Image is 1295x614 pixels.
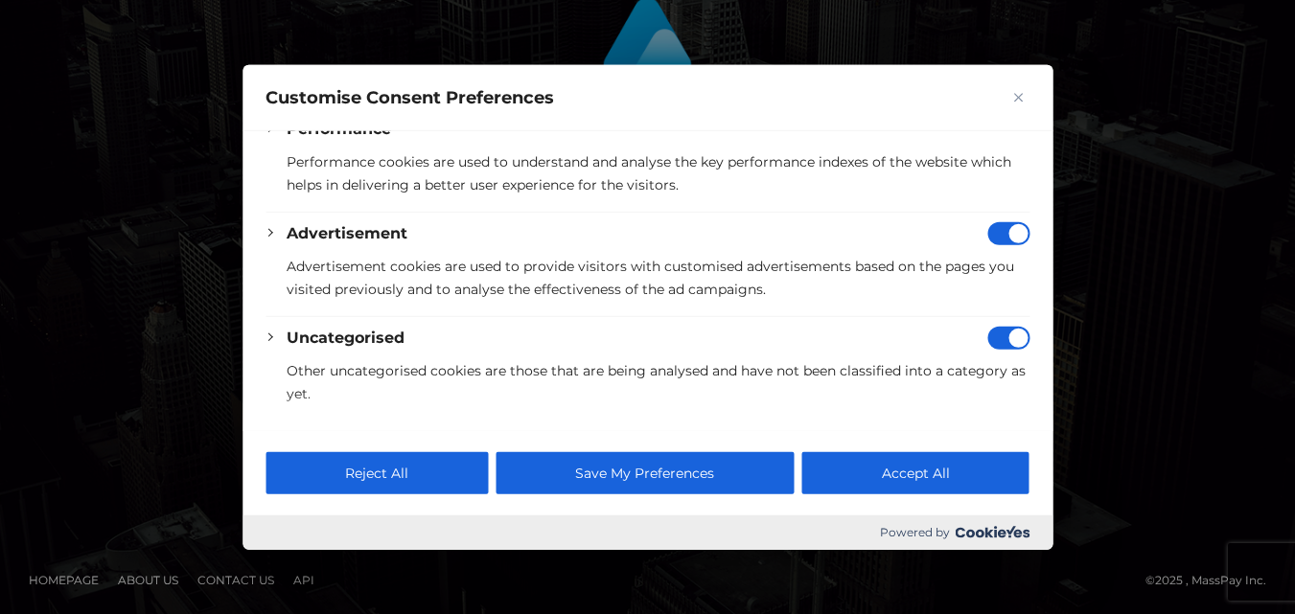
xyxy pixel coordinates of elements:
input: Disable Uncategorised [987,326,1029,349]
div: Powered by [243,515,1052,550]
p: Performance cookies are used to understand and analyse the key performance indexes of the website... [287,149,1029,195]
button: Save My Preferences [496,452,794,494]
img: Close [1013,92,1023,102]
div: Customise Consent Preferences [243,64,1052,549]
span: Customise Consent Preferences [266,85,554,108]
p: Advertisement cookies are used to provide visitors with customised advertisements based on the pa... [287,254,1029,300]
button: Close [1006,85,1029,108]
button: Advertisement [287,221,407,244]
input: Disable Advertisement [987,221,1029,244]
p: Other uncategorised cookies are those that are being analysed and have not been classified into a... [287,358,1029,404]
button: Reject All [266,452,488,494]
img: Cookieyes logo [955,526,1029,538]
button: Accept All [802,452,1029,494]
button: Uncategorised [287,326,405,349]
